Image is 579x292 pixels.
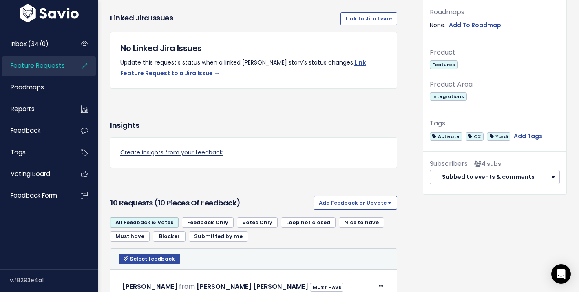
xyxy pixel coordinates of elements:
[153,231,186,242] a: Blocker
[449,20,501,30] a: Add To Roadmap
[2,186,68,205] a: Feedback form
[2,121,68,140] a: Feedback
[340,12,397,25] a: Link to Jira Issue
[281,217,336,228] a: Loop not closed
[430,159,468,168] span: Subscribers
[314,196,397,209] button: Add Feedback or Upvote
[11,126,40,135] span: Feedback
[119,254,180,264] button: Select feedback
[237,217,278,228] a: Votes Only
[120,147,387,158] a: Create insights from your feedback
[120,42,387,54] h5: No Linked Jira Issues
[471,160,501,168] span: <p><strong>Subscribers</strong><br><br> - Emma Whitman<br> - Greg Achenbach<br> - Caroline Boyden...
[430,131,462,141] a: Activate
[110,197,310,209] h3: 10 Requests (10 pieces of Feedback)
[110,12,173,25] h3: Linked Jira issues
[11,148,26,156] span: Tags
[120,58,387,78] p: Update this request's status when a linked [PERSON_NAME] story's status changes.
[313,284,341,290] strong: MUST HAVE
[430,118,560,129] div: Tags
[339,217,384,228] a: Nice to have
[430,7,560,18] div: Roadmaps
[430,170,547,185] button: Subbed to events & comments
[430,47,560,59] div: Product
[197,282,308,291] a: [PERSON_NAME] [PERSON_NAME]
[430,60,458,69] span: Features
[11,105,35,113] span: Reports
[514,131,542,141] a: Add Tags
[130,255,175,262] span: Select feedback
[11,169,50,178] span: Voting Board
[430,79,560,91] div: Product Area
[430,132,462,141] span: Activate
[430,92,467,101] span: Integrations
[2,143,68,162] a: Tags
[120,58,366,77] a: Link Feature Request to a Jira Issue →
[466,132,484,141] span: Q2
[11,191,57,200] span: Feedback form
[110,120,139,131] h3: Insights
[18,4,81,22] img: logo-white.9d6f32f41409.svg
[2,35,68,53] a: Inbox (34/0)
[122,282,177,291] a: [PERSON_NAME]
[551,264,571,284] div: Open Intercom Messenger
[466,131,484,141] a: Q2
[11,61,65,70] span: Feature Requests
[430,20,560,30] div: None.
[110,231,150,242] a: Must have
[10,270,98,291] div: v.f8293e4a1
[189,231,248,242] a: Submitted by me
[110,217,179,228] a: All Feedback & Votes
[487,132,510,141] span: Yardi
[2,100,68,118] a: Reports
[2,165,68,183] a: Voting Board
[182,217,234,228] a: Feedback Only
[2,78,68,97] a: Roadmaps
[179,282,195,291] span: from
[2,56,68,75] a: Feature Requests
[487,131,510,141] a: Yardi
[11,83,44,91] span: Roadmaps
[11,40,49,48] span: Inbox (34/0)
